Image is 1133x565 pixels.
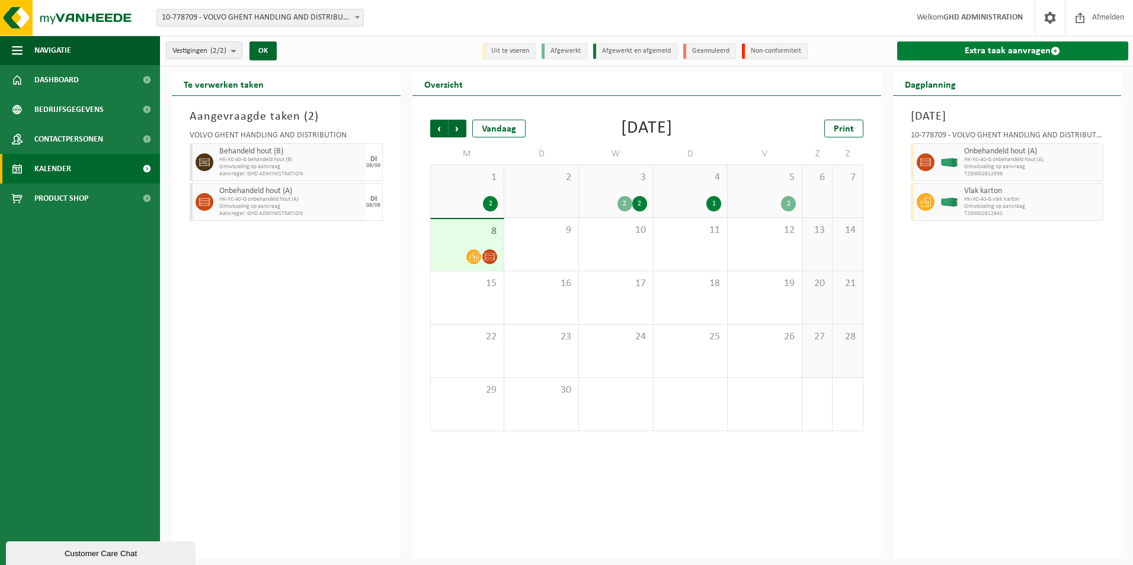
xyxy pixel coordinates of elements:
span: T250002612941 [964,210,1100,217]
span: Vlak karton [964,187,1100,196]
span: 12 [734,224,796,237]
count: (2/2) [210,47,226,54]
div: 2 [483,196,498,211]
span: 8 [437,225,498,238]
span: Print [834,124,854,134]
span: 10-778709 - VOLVO GHENT HANDLING AND DISTRIBUTION - DESTELDONK [157,9,363,26]
span: HK-XC-40-G vlak karton [964,196,1100,203]
span: 4 [660,171,722,184]
img: HK-XC-40-GN-00 [940,198,958,207]
h3: Aangevraagde taken ( ) [190,108,383,126]
span: 13 [808,224,826,237]
div: [DATE] [621,120,673,137]
span: 2 [510,171,572,184]
h2: Overzicht [412,72,475,95]
span: T250002612939 [964,171,1100,178]
span: HK-XC-40-G behandeld hout (B) [219,156,362,163]
li: Geannuleerd [683,43,736,59]
span: 11 [660,224,722,237]
div: Vandaag [472,120,526,137]
span: 22 [437,330,498,344]
button: OK [249,41,277,60]
h3: [DATE] [911,108,1104,126]
li: Non-conformiteit [742,43,808,59]
span: 18 [660,277,722,290]
span: Vorige [430,120,448,137]
div: 2 [781,196,796,211]
span: 30 [510,384,572,397]
td: Z [833,143,863,165]
span: 16 [510,277,572,290]
span: 10-778709 - VOLVO GHENT HANDLING AND DISTRIBUTION - DESTELDONK [156,9,364,27]
span: Dashboard [34,65,79,95]
td: W [579,143,654,165]
div: 2 [617,196,632,211]
span: 5 [734,171,796,184]
button: Vestigingen(2/2) [166,41,242,59]
span: 2 [308,111,315,123]
span: HK-XC-40-G onbehandeld hout (A) [219,196,362,203]
strong: GHD ADMINISTRATION [943,13,1023,22]
span: 17 [585,277,647,290]
span: Onbehandeld hout (A) [964,147,1100,156]
span: 15 [437,277,498,290]
span: Behandeld hout (B) [219,147,362,156]
span: 7 [838,171,856,184]
div: 2 [632,196,647,211]
div: 09/09 [366,203,380,208]
span: Aanvrager: GHD ADMINISTRATION [219,210,362,217]
span: 21 [838,277,856,290]
span: 26 [734,330,796,344]
img: HK-XC-40-GN-00 [940,158,958,167]
span: HK-XC-40-G onbehandeld hout (A) [964,156,1100,163]
span: 23 [510,330,572,344]
span: Contactpersonen [34,124,103,154]
li: Uit te voeren [482,43,536,59]
span: 19 [734,277,796,290]
span: 9 [510,224,572,237]
td: M [430,143,505,165]
div: VOLVO GHENT HANDLING AND DISTRIBUTION [190,131,383,143]
span: Omwisseling op aanvraag [964,203,1100,210]
span: Omwisseling op aanvraag [964,163,1100,171]
li: Afgewerkt en afgemeld [593,43,677,59]
span: Omwisseling op aanvraag [219,203,362,210]
iframe: chat widget [6,539,198,565]
a: Print [824,120,863,137]
span: 1 [437,171,498,184]
td: V [728,143,802,165]
span: Navigatie [34,36,71,65]
span: Aanvrager: GHD ADMINISTRATION [219,171,362,178]
span: 27 [808,330,826,344]
span: Bedrijfsgegevens [34,95,104,124]
span: Onbehandeld hout (A) [219,187,362,196]
span: 28 [838,330,856,344]
span: 20 [808,277,826,290]
div: 10-778709 - VOLVO GHENT HANDLING AND DISTRIBUTION - DESTELDONK [911,131,1104,143]
div: DI [370,195,377,203]
span: 6 [808,171,826,184]
span: 25 [660,330,722,344]
span: 24 [585,330,647,344]
td: D [504,143,579,165]
td: D [654,143,728,165]
span: Product Shop [34,184,88,213]
span: Omwisseling op aanvraag [219,163,362,171]
div: 1 [706,196,721,211]
li: Afgewerkt [542,43,587,59]
span: Kalender [34,154,71,184]
h2: Te verwerken taken [172,72,276,95]
td: Z [802,143,833,165]
span: 3 [585,171,647,184]
h2: Dagplanning [893,72,968,95]
span: 29 [437,384,498,397]
span: 14 [838,224,856,237]
div: DI [370,156,377,163]
a: Extra taak aanvragen [897,41,1129,60]
span: Volgende [449,120,466,137]
span: 10 [585,224,647,237]
span: Vestigingen [172,42,226,60]
div: 09/09 [366,163,380,169]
